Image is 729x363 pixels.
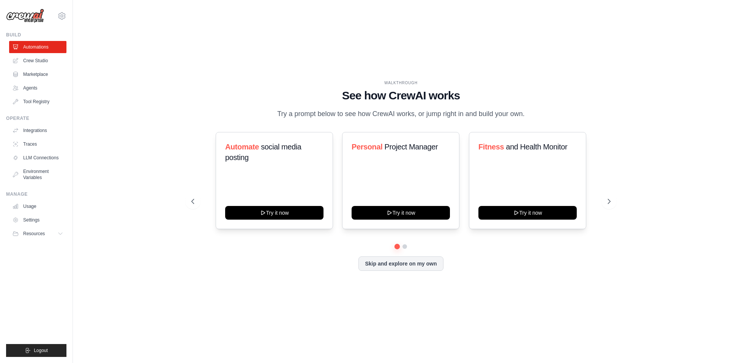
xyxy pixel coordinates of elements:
[352,143,382,151] span: Personal
[191,80,611,86] div: WALKTHROUGH
[9,165,66,184] a: Environment Variables
[9,55,66,67] a: Crew Studio
[9,68,66,80] a: Marketplace
[23,231,45,237] span: Resources
[9,138,66,150] a: Traces
[6,191,66,197] div: Manage
[6,344,66,357] button: Logout
[9,82,66,94] a: Agents
[9,152,66,164] a: LLM Connections
[6,9,44,23] img: Logo
[9,214,66,226] a: Settings
[191,89,611,102] h1: See how CrewAI works
[385,143,438,151] span: Project Manager
[225,206,323,220] button: Try it now
[273,108,529,119] p: Try a prompt below to see how CrewAI works, or jump right in and build your own.
[358,256,443,271] button: Skip and explore on my own
[6,115,66,121] div: Operate
[352,206,450,220] button: Try it now
[225,143,259,151] span: Automate
[9,200,66,212] a: Usage
[9,96,66,108] a: Tool Registry
[506,143,567,151] span: and Health Monitor
[9,41,66,53] a: Automations
[478,206,577,220] button: Try it now
[34,347,48,354] span: Logout
[6,32,66,38] div: Build
[225,143,301,162] span: social media posting
[9,124,66,137] a: Integrations
[9,228,66,240] button: Resources
[478,143,504,151] span: Fitness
